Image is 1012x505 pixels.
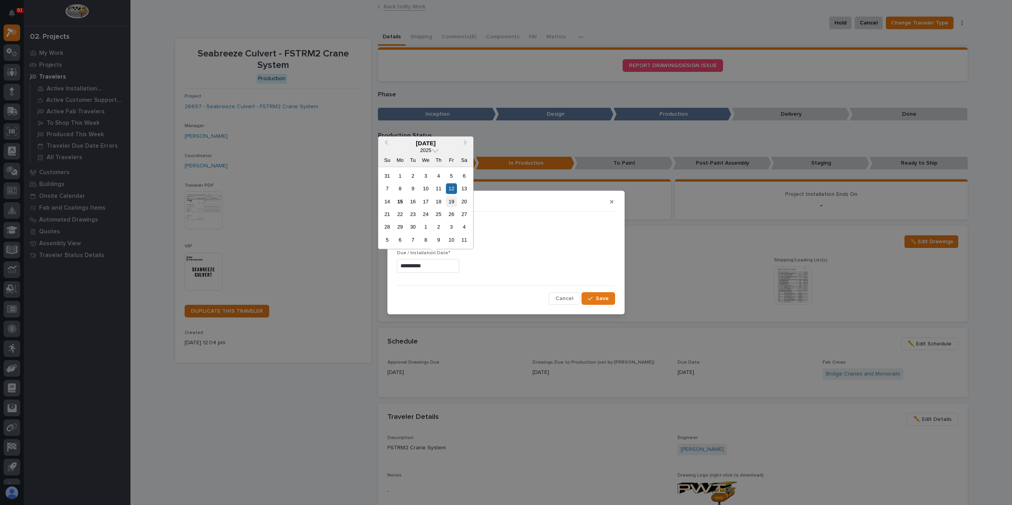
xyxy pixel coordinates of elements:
div: Choose Saturday, September 20th, 2025 [459,196,470,207]
div: Choose Monday, October 6th, 2025 [395,235,405,245]
div: Choose Friday, September 19th, 2025 [446,196,457,207]
div: Choose Sunday, September 21st, 2025 [382,209,393,220]
div: Choose Saturday, September 13th, 2025 [459,183,470,194]
div: Su [382,155,393,165]
div: Choose Wednesday, September 10th, 2025 [420,183,431,194]
div: Choose Sunday, September 28th, 2025 [382,222,393,233]
div: Choose Monday, September 1st, 2025 [395,171,405,181]
div: Choose Saturday, October 4th, 2025 [459,222,470,233]
div: Choose Tuesday, October 7th, 2025 [408,235,418,245]
div: Choose Tuesday, September 2nd, 2025 [408,171,418,181]
div: Choose Sunday, September 7th, 2025 [382,183,393,194]
div: Choose Monday, September 8th, 2025 [395,183,405,194]
div: Choose Tuesday, September 16th, 2025 [408,196,418,207]
div: Choose Thursday, September 4th, 2025 [433,171,444,181]
div: Choose Friday, October 10th, 2025 [446,235,457,245]
div: Choose Thursday, October 9th, 2025 [433,235,444,245]
div: Choose Tuesday, September 9th, 2025 [408,183,418,194]
div: Choose Thursday, October 2nd, 2025 [433,222,444,233]
div: Choose Wednesday, October 1st, 2025 [420,222,431,233]
div: Choose Sunday, August 31st, 2025 [382,171,393,181]
div: Choose Saturday, September 6th, 2025 [459,171,470,181]
div: Choose Tuesday, September 30th, 2025 [408,222,418,233]
div: Choose Friday, September 5th, 2025 [446,171,457,181]
div: Choose Monday, September 15th, 2025 [395,196,405,207]
span: Save [596,295,609,302]
div: Choose Saturday, October 11th, 2025 [459,235,470,245]
div: Choose Monday, September 22nd, 2025 [395,209,405,220]
button: Previous Month [379,137,392,150]
div: Choose Wednesday, September 24th, 2025 [420,209,431,220]
div: Mo [395,155,405,165]
button: Save [582,292,615,305]
div: Choose Wednesday, September 3rd, 2025 [420,171,431,181]
div: Sa [459,155,470,165]
div: Choose Wednesday, September 17th, 2025 [420,196,431,207]
span: 2025 [420,147,431,153]
div: Choose Tuesday, September 23rd, 2025 [408,209,418,220]
div: Choose Thursday, September 25th, 2025 [433,209,444,220]
div: [DATE] [378,140,473,147]
span: Cancel [555,295,573,302]
div: Choose Friday, September 12th, 2025 [446,183,457,194]
div: Choose Wednesday, October 8th, 2025 [420,235,431,245]
div: Fr [446,155,457,165]
div: Th [433,155,444,165]
button: Next Month [460,137,472,150]
button: Cancel [549,292,580,305]
div: Tu [408,155,418,165]
div: Choose Thursday, September 11th, 2025 [433,183,444,194]
div: Choose Thursday, September 18th, 2025 [433,196,444,207]
span: Due / Installation Date [397,251,450,255]
div: Choose Friday, September 26th, 2025 [446,209,457,220]
div: Choose Saturday, September 27th, 2025 [459,209,470,220]
div: Choose Sunday, September 14th, 2025 [382,196,393,207]
div: We [420,155,431,165]
div: Choose Monday, September 29th, 2025 [395,222,405,233]
div: Choose Friday, October 3rd, 2025 [446,222,457,233]
div: Choose Sunday, October 5th, 2025 [382,235,393,245]
div: month 2025-09 [381,169,470,246]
